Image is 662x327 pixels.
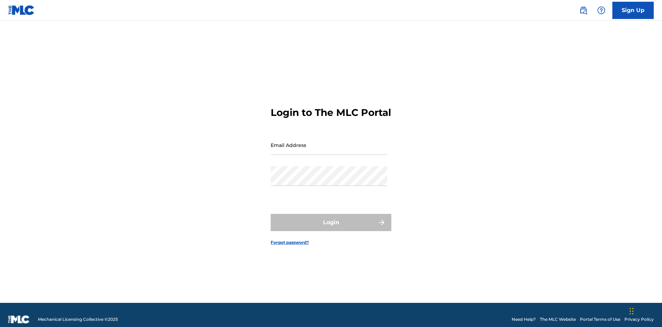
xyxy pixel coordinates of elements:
div: Help [594,3,608,17]
img: search [579,6,588,14]
span: Mechanical Licensing Collective © 2025 [38,316,118,323]
a: Privacy Policy [624,316,654,323]
div: Drag [630,301,634,321]
a: Public Search [576,3,590,17]
h3: Login to The MLC Portal [271,107,391,119]
iframe: Chat Widget [628,294,662,327]
a: Need Help? [512,316,536,323]
a: The MLC Website [540,316,576,323]
img: help [597,6,605,14]
a: Portal Terms of Use [580,316,620,323]
a: Sign Up [612,2,654,19]
img: MLC Logo [8,5,35,15]
a: Forgot password? [271,239,309,246]
img: logo [8,315,30,324]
